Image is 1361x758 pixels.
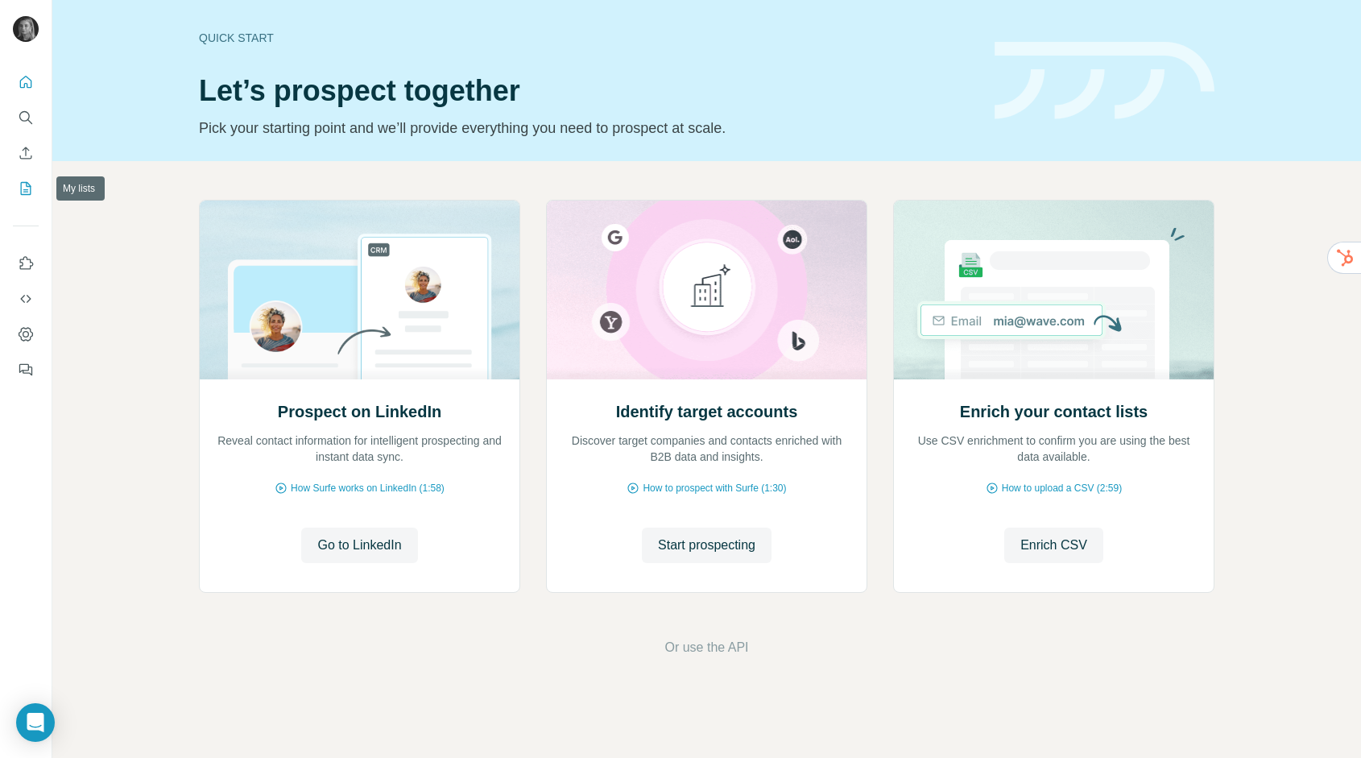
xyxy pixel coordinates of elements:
span: How Surfe works on LinkedIn (1:58) [291,481,445,495]
img: banner [995,42,1214,120]
p: Pick your starting point and we’ll provide everything you need to prospect at scale. [199,117,975,139]
img: Identify target accounts [546,201,867,379]
div: Quick start [199,30,975,46]
p: Use CSV enrichment to confirm you are using the best data available. [910,433,1198,465]
button: Use Surfe API [13,284,39,313]
button: My lists [13,174,39,203]
img: Enrich your contact lists [893,201,1214,379]
h2: Identify target accounts [616,400,798,423]
p: Discover target companies and contacts enriched with B2B data and insights. [563,433,850,465]
button: Use Surfe on LinkedIn [13,249,39,278]
p: Reveal contact information for intelligent prospecting and instant data sync. [216,433,503,465]
button: Enrich CSV [13,139,39,168]
button: Start prospecting [642,528,772,563]
span: Start prospecting [658,536,755,555]
button: Or use the API [664,638,748,657]
button: Feedback [13,355,39,384]
button: Dashboard [13,320,39,349]
div: Open Intercom Messenger [16,703,55,742]
img: Avatar [13,16,39,42]
h1: Let’s prospect together [199,75,975,107]
span: Enrich CSV [1020,536,1087,555]
button: Search [13,103,39,132]
span: Go to LinkedIn [317,536,401,555]
h2: Enrich your contact lists [960,400,1148,423]
h2: Prospect on LinkedIn [278,400,441,423]
span: How to upload a CSV (2:59) [1002,481,1122,495]
button: Quick start [13,68,39,97]
button: Go to LinkedIn [301,528,417,563]
button: Enrich CSV [1004,528,1103,563]
span: How to prospect with Surfe (1:30) [643,481,786,495]
img: Prospect on LinkedIn [199,201,520,379]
